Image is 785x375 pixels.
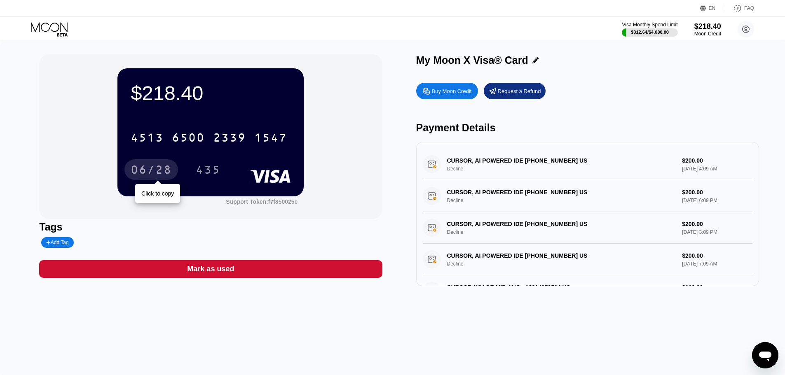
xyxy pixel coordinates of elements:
[126,127,292,148] div: 4513650023391547
[226,198,298,205] div: Support Token: f7f850025c
[41,237,73,248] div: Add Tag
[46,240,68,245] div: Add Tag
[484,83,546,99] div: Request a Refund
[725,4,754,12] div: FAQ
[416,54,528,66] div: My Moon X Visa® Card
[694,31,721,37] div: Moon Credit
[631,30,669,35] div: $312.64 / $4,000.00
[131,132,164,145] div: 4513
[694,22,721,37] div: $218.40Moon Credit
[131,82,291,105] div: $218.40
[744,5,754,11] div: FAQ
[416,83,478,99] div: Buy Moon Credit
[432,88,472,95] div: Buy Moon Credit
[39,260,382,278] div: Mark as used
[416,122,759,134] div: Payment Details
[498,88,541,95] div: Request a Refund
[226,198,298,205] div: Support Token:f7f850025c
[172,132,205,145] div: 6500
[700,4,725,12] div: EN
[622,22,677,37] div: Visa Monthly Spend Limit$312.64/$4,000.00
[254,132,287,145] div: 1547
[709,5,716,11] div: EN
[190,159,227,180] div: 435
[124,159,178,180] div: 06/28
[622,22,677,28] div: Visa Monthly Spend Limit
[131,164,172,177] div: 06/28
[752,342,778,368] iframe: Кнопка запуска окна обмена сообщениями
[39,221,382,233] div: Tags
[187,264,234,274] div: Mark as used
[213,132,246,145] div: 2339
[196,164,220,177] div: 435
[141,190,174,197] div: Click to copy
[694,22,721,31] div: $218.40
